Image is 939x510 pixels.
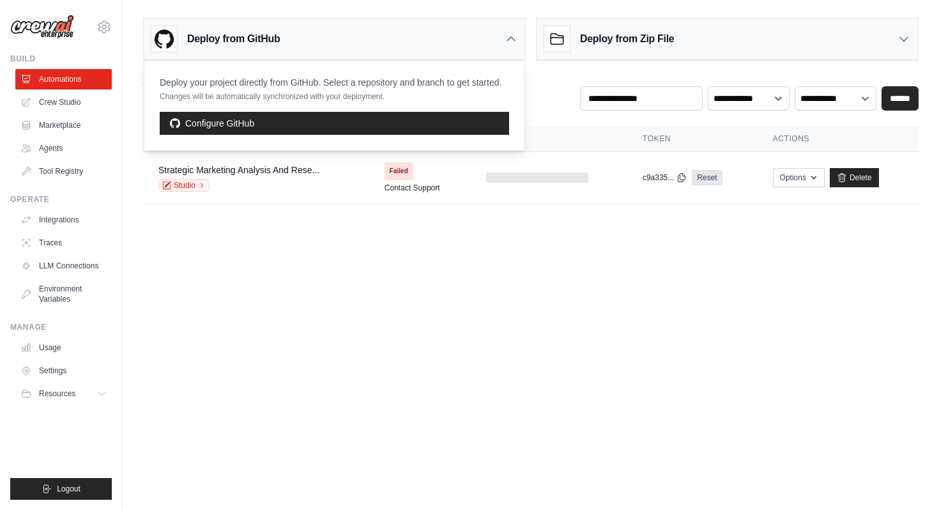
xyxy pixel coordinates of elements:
h3: Deploy from GitHub [187,31,280,47]
iframe: Chat Widget [875,449,939,510]
th: URL [471,126,627,152]
p: Manage and monitor your active crew automations from this dashboard. [143,89,427,102]
a: Integrations [15,210,112,230]
a: Usage [15,337,112,358]
button: c9a335... [643,173,687,183]
button: Logout [10,478,112,500]
p: Deploy your project directly from GitHub. Select a repository and branch to get started. [160,76,501,89]
a: Settings [15,360,112,381]
a: Contact Support [385,183,440,193]
a: Studio [158,179,210,192]
h3: Deploy from Zip File [580,31,674,47]
img: Logo [10,15,74,39]
span: Failed [385,162,413,180]
h2: Automations Live [143,71,427,89]
p: Changes will be automatically synchronized with your deployment. [160,91,501,102]
div: Operate [10,194,112,205]
a: Reset [692,170,722,185]
span: Resources [39,389,75,399]
a: Automations [15,69,112,89]
button: Options [773,168,825,187]
a: Crew Studio [15,92,112,112]
a: Marketplace [15,115,112,135]
img: GitHub Logo [151,26,177,52]
a: Delete [830,168,879,187]
span: Logout [57,484,80,494]
div: Widget de chat [875,449,939,510]
a: Strategic Marketing Analysis And Rese... [158,165,319,175]
button: Resources [15,383,112,404]
div: Manage [10,322,112,332]
a: Agents [15,138,112,158]
th: Actions [758,126,919,152]
a: Configure GitHub [160,112,509,135]
a: LLM Connections [15,256,112,276]
a: Tool Registry [15,161,112,182]
a: Environment Variables [15,279,112,309]
th: Token [627,126,758,152]
th: Crew [143,126,369,152]
a: Traces [15,233,112,253]
div: Build [10,54,112,64]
